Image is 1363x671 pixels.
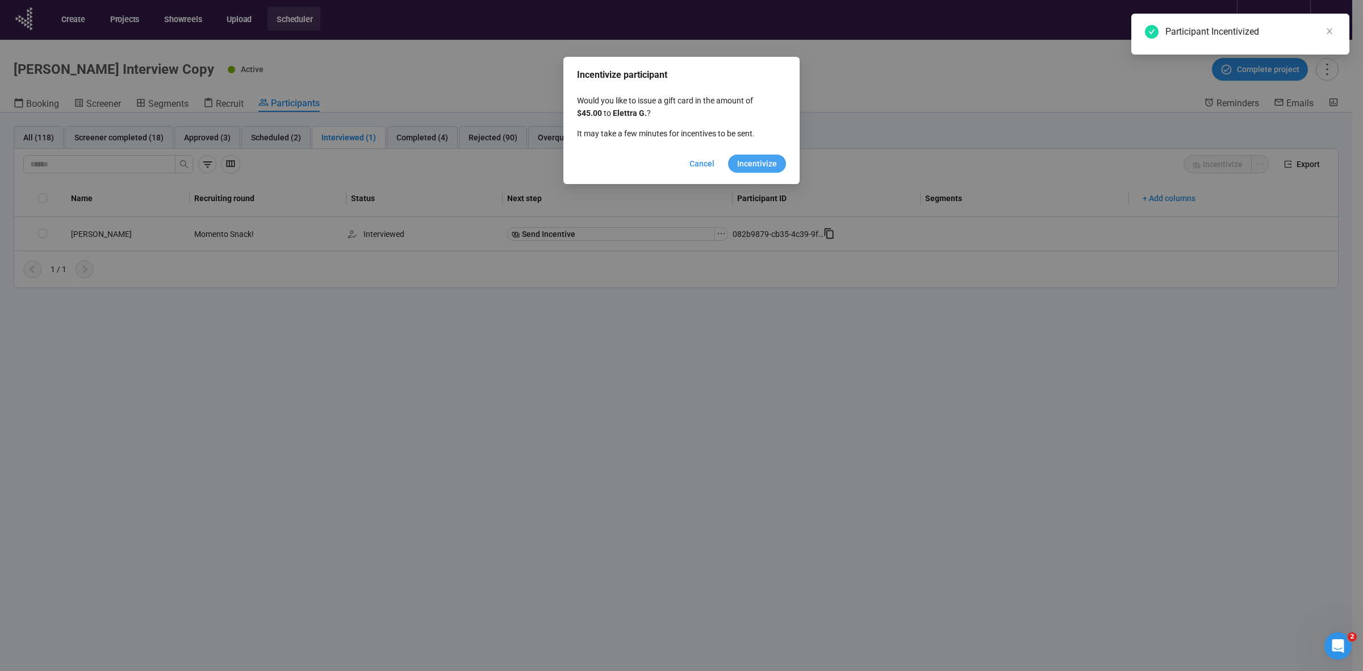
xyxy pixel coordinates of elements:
[1326,27,1333,35] span: close
[577,68,786,82] span: Incentivize participant
[577,127,767,140] p: It may take a few minutes for incentives to be sent.
[1348,632,1357,641] span: 2
[689,157,714,170] span: Cancel
[728,155,786,173] button: Incentivize
[680,155,724,173] button: Cancel
[737,157,777,170] span: Incentivize
[577,94,767,119] p: Would you like to issue a gift card in the amount of to ?
[1324,632,1352,660] iframe: Intercom live chat
[1145,25,1159,39] span: check-circle
[1165,25,1336,39] div: Participant Incentivized
[613,109,647,118] strong: Elettra G .
[577,109,602,118] strong: $45.00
